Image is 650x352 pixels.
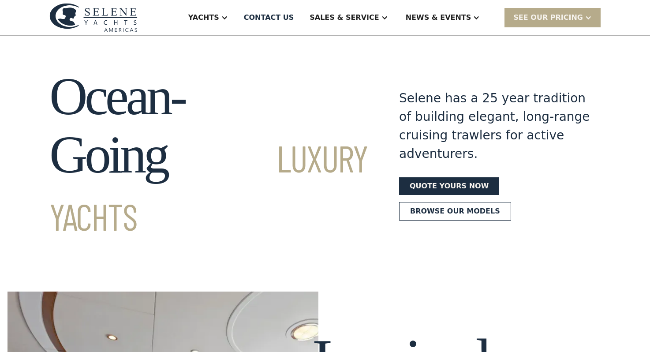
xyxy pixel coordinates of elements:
div: Sales & Service [310,12,379,23]
span: Luxury Yachts [49,135,367,238]
a: Browse our models [399,202,511,221]
div: Yachts [188,12,219,23]
div: SEE Our Pricing [513,12,583,23]
div: News & EVENTS [406,12,471,23]
a: Quote yours now [399,177,499,195]
img: logo [49,3,138,32]
div: Contact US [244,12,294,23]
div: Selene has a 25 year tradition of building elegant, long-range cruising trawlers for active adven... [399,89,601,163]
h1: Ocean-Going [49,67,367,242]
div: SEE Our Pricing [504,8,601,27]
